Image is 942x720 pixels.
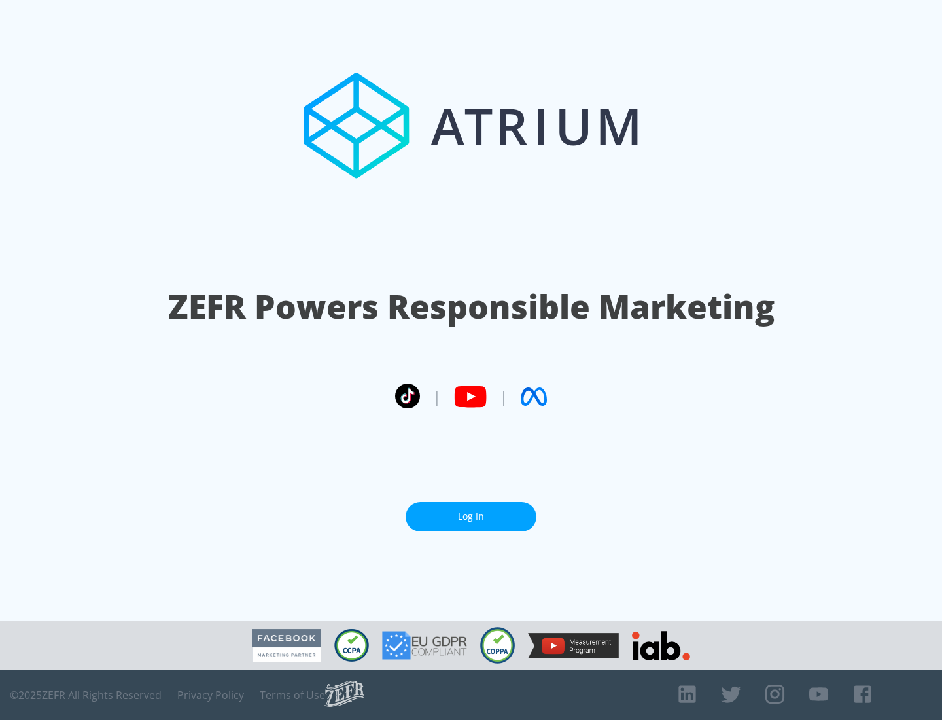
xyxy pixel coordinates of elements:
span: | [433,387,441,406]
a: Terms of Use [260,689,325,702]
img: COPPA Compliant [480,627,515,664]
img: Facebook Marketing Partner [252,629,321,662]
span: © 2025 ZEFR All Rights Reserved [10,689,162,702]
img: YouTube Measurement Program [528,633,619,658]
h1: ZEFR Powers Responsible Marketing [168,284,775,329]
span: | [500,387,508,406]
img: IAB [632,631,690,660]
a: Privacy Policy [177,689,244,702]
a: Log In [406,502,536,531]
img: GDPR Compliant [382,631,467,660]
img: CCPA Compliant [334,629,369,662]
